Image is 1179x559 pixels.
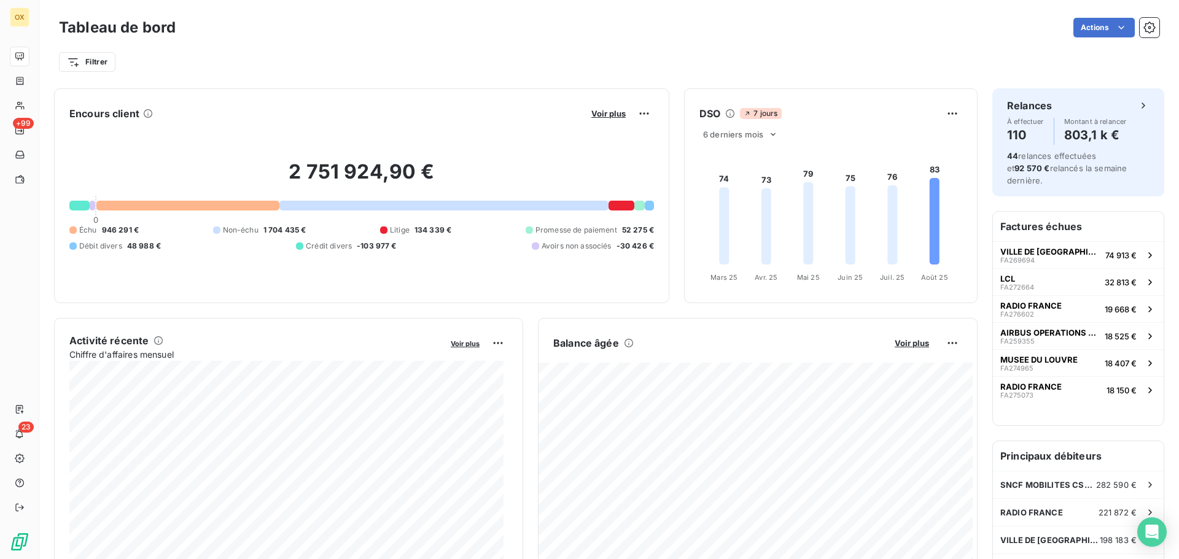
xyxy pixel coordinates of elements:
[993,212,1164,241] h6: Factures échues
[1000,256,1035,264] span: FA269694
[1000,355,1078,364] span: MUSEE DU LOUVRE
[1000,328,1100,337] span: AIRBUS OPERATIONS GMBH
[1007,125,1044,145] h4: 110
[591,109,626,118] span: Voir plus
[993,295,1164,322] button: RADIO FRANCEFA27660219 668 €
[1096,480,1137,490] span: 282 590 €
[69,333,149,348] h6: Activité récente
[69,160,654,196] h2: 2 751 924,90 €
[451,339,480,348] span: Voir plus
[1105,304,1137,314] span: 19 668 €
[223,225,259,236] span: Non-échu
[1014,163,1049,173] span: 92 570 €
[1000,283,1034,291] span: FA272664
[93,215,98,225] span: 0
[710,273,737,282] tspan: Mars 25
[390,225,410,236] span: Litige
[1000,337,1035,345] span: FA259355
[79,225,97,236] span: Échu
[993,441,1164,471] h6: Principaux débiteurs
[993,241,1164,268] button: VILLE DE [GEOGRAPHIC_DATA]FA26969474 913 €
[59,17,176,39] h3: Tableau de bord
[59,52,115,72] button: Filtrer
[1000,382,1062,391] span: RADIO FRANCE
[1000,301,1062,310] span: RADIO FRANCE
[1000,247,1100,256] span: VILLE DE [GEOGRAPHIC_DATA]
[1000,535,1100,545] span: VILLE DE [GEOGRAPHIC_DATA]
[306,241,352,252] span: Crédit divers
[1000,274,1015,283] span: LCL
[1000,391,1033,399] span: FA275073
[263,225,306,236] span: 1 704 435 €
[1073,18,1135,37] button: Actions
[740,108,781,119] span: 7 jours
[69,348,442,361] span: Chiffre d'affaires mensuel
[1000,507,1063,517] span: RADIO FRANCE
[357,241,397,252] span: -103 977 €
[69,106,139,121] h6: Encours client
[1007,151,1018,161] span: 44
[699,106,720,121] h6: DSO
[414,225,451,236] span: 134 339 €
[18,422,34,433] span: 23
[588,108,629,119] button: Voir plus
[1000,364,1033,372] span: FA274965
[993,322,1164,349] button: AIRBUS OPERATIONS GMBHFA25935518 525 €
[553,336,619,350] h6: Balance âgée
[993,376,1164,403] button: RADIO FRANCEFA27507318 150 €
[13,118,34,129] span: +99
[921,273,948,282] tspan: Août 25
[1007,98,1052,113] h6: Relances
[102,225,139,236] span: 946 291 €
[127,241,161,252] span: 48 988 €
[79,241,122,252] span: Débit divers
[622,225,654,236] span: 52 275 €
[1100,535,1137,545] span: 198 183 €
[1064,118,1127,125] span: Montant à relancer
[1105,250,1137,260] span: 74 913 €
[993,349,1164,376] button: MUSEE DU LOUVREFA27496518 407 €
[1007,118,1044,125] span: À effectuer
[993,268,1164,295] button: LCLFA27266432 813 €
[10,7,29,27] div: OX
[838,273,863,282] tspan: Juin 25
[1105,358,1137,368] span: 18 407 €
[447,337,483,349] button: Voir plus
[617,241,654,252] span: -30 426 €
[1107,385,1137,395] span: 18 150 €
[703,129,763,139] span: 6 derniers mois
[891,337,933,349] button: Voir plus
[1105,277,1137,287] span: 32 813 €
[1000,480,1096,490] span: SNCF MOBILITES CSP CFO
[755,273,777,282] tspan: Avr. 25
[895,338,929,348] span: Voir plus
[1137,517,1167,547] div: Open Intercom Messenger
[535,225,617,236] span: Promesse de paiement
[10,532,29,552] img: Logo LeanPay
[542,241,612,252] span: Avoirs non associés
[1064,125,1127,145] h4: 803,1 k €
[10,120,29,140] a: +99
[1000,310,1034,318] span: FA276602
[797,273,820,282] tspan: Mai 25
[1007,151,1127,185] span: relances effectuées et relancés la semaine dernière.
[1099,507,1137,517] span: 221 872 €
[880,273,905,282] tspan: Juil. 25
[1105,331,1137,341] span: 18 525 €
